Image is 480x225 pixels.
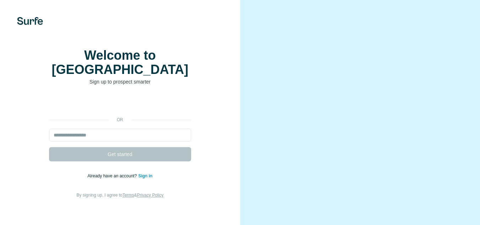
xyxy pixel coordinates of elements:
a: Terms [123,193,134,198]
p: Sign up to prospect smarter [49,78,191,85]
iframe: Bouton "Se connecter avec Google" [45,96,195,112]
a: Sign in [138,173,152,178]
span: By signing up, I agree to & [76,193,163,198]
a: Privacy Policy [137,193,163,198]
img: Surfe's logo [17,17,43,25]
p: or [109,117,131,123]
h1: Welcome to [GEOGRAPHIC_DATA] [49,48,191,77]
span: Already have an account? [87,173,138,178]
